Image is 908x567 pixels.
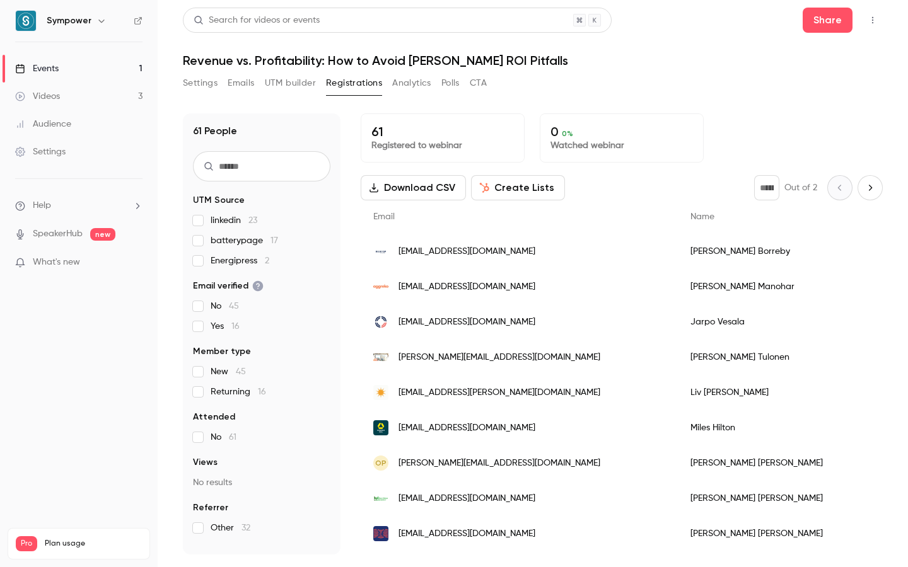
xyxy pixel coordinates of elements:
p: 61 [371,124,514,139]
span: [EMAIL_ADDRESS][DOMAIN_NAME] [399,316,535,329]
span: 61 [229,433,236,442]
span: Other [211,522,250,534]
span: Energipress [211,255,269,267]
button: UTM builder [265,73,316,93]
span: [EMAIL_ADDRESS][DOMAIN_NAME] [399,245,535,258]
img: battman.energy [373,491,388,506]
img: aggreko.com [373,279,388,294]
button: Download CSV [361,175,466,200]
span: Name [690,212,714,221]
span: 32 [242,524,250,532]
img: bluetopsolar.com [373,244,388,259]
span: [EMAIL_ADDRESS][DOMAIN_NAME] [399,527,535,541]
p: 0 [550,124,693,139]
p: Out of 2 [784,181,817,194]
span: [EMAIL_ADDRESS][DOMAIN_NAME] [399,421,535,435]
div: [PERSON_NAME] [PERSON_NAME] [678,516,894,551]
button: Next page [858,175,883,200]
div: [PERSON_NAME] Borreby [678,234,894,269]
span: 45 [229,302,239,311]
span: 16 [231,322,240,331]
div: [PERSON_NAME] Manohar [678,269,894,304]
img: Sympower [16,11,36,31]
div: [PERSON_NAME] [PERSON_NAME] [678,445,894,481]
h1: 61 People [193,123,237,139]
span: batterypage [211,234,278,247]
div: Jarpo Vesala [678,304,894,340]
button: Registrations [326,73,382,93]
span: New [211,365,246,378]
span: What's new [33,256,80,269]
img: cellife.fi [373,353,388,362]
span: new [90,228,115,241]
div: [PERSON_NAME] [PERSON_NAME] [678,481,894,516]
div: Audience [15,118,71,130]
img: cursor.fi [373,314,388,329]
span: 0 % [562,129,573,138]
span: Member type [193,345,251,358]
button: Settings [183,73,218,93]
div: Events [15,62,59,75]
span: 23 [248,216,257,225]
span: [EMAIL_ADDRESS][PERSON_NAME][DOMAIN_NAME] [399,386,600,399]
span: [PERSON_NAME][EMAIL_ADDRESS][DOMAIN_NAME] [399,351,600,364]
span: 17 [271,236,278,245]
p: No results [193,476,330,489]
h6: Sympower [47,14,91,27]
button: CTA [470,73,487,93]
span: linkedin [211,214,257,227]
span: Email [373,212,395,221]
div: Settings [15,146,66,158]
section: facet-groups [193,194,330,534]
div: Liv [PERSON_NAME] [678,375,894,410]
span: Email verified [193,280,264,292]
span: No [211,300,239,312]
h1: Revenue vs. Profitability: How to Avoid [PERSON_NAME] ROI Pitfalls [183,53,883,68]
span: Referrer [193,501,228,514]
p: Watched webinar [550,139,693,152]
img: solkompaniet.se [373,385,388,400]
img: clarksons.com [373,526,388,541]
span: 16 [258,387,266,396]
button: Create Lists [471,175,565,200]
span: Returning [211,386,266,398]
span: [EMAIL_ADDRESS][DOMAIN_NAME] [399,492,535,505]
span: Plan usage [45,539,142,549]
button: Share [803,8,853,33]
span: 45 [236,367,246,376]
button: Polls [441,73,460,93]
span: No [211,431,236,444]
span: [EMAIL_ADDRESS][DOMAIN_NAME] [399,280,535,294]
span: Pro [16,536,37,551]
div: [PERSON_NAME] Tulonen [678,340,894,375]
span: Views [193,456,218,469]
button: Emails [228,73,254,93]
p: Registered to webinar [371,139,514,152]
div: Search for videos or events [194,14,320,27]
div: Videos [15,90,60,103]
li: help-dropdown-opener [15,199,143,212]
a: SpeakerHub [33,227,83,241]
span: UTM Source [193,194,245,207]
iframe: Noticeable Trigger [127,257,143,268]
span: Help [33,199,51,212]
span: Attended [193,411,235,423]
span: OP [375,457,387,469]
button: Analytics [392,73,431,93]
span: [PERSON_NAME][EMAIL_ADDRESS][DOMAIN_NAME] [399,457,600,470]
span: 2 [265,256,269,265]
span: Yes [211,320,240,333]
div: Miles Hilton [678,410,894,445]
img: commerzreal.com [373,420,388,435]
